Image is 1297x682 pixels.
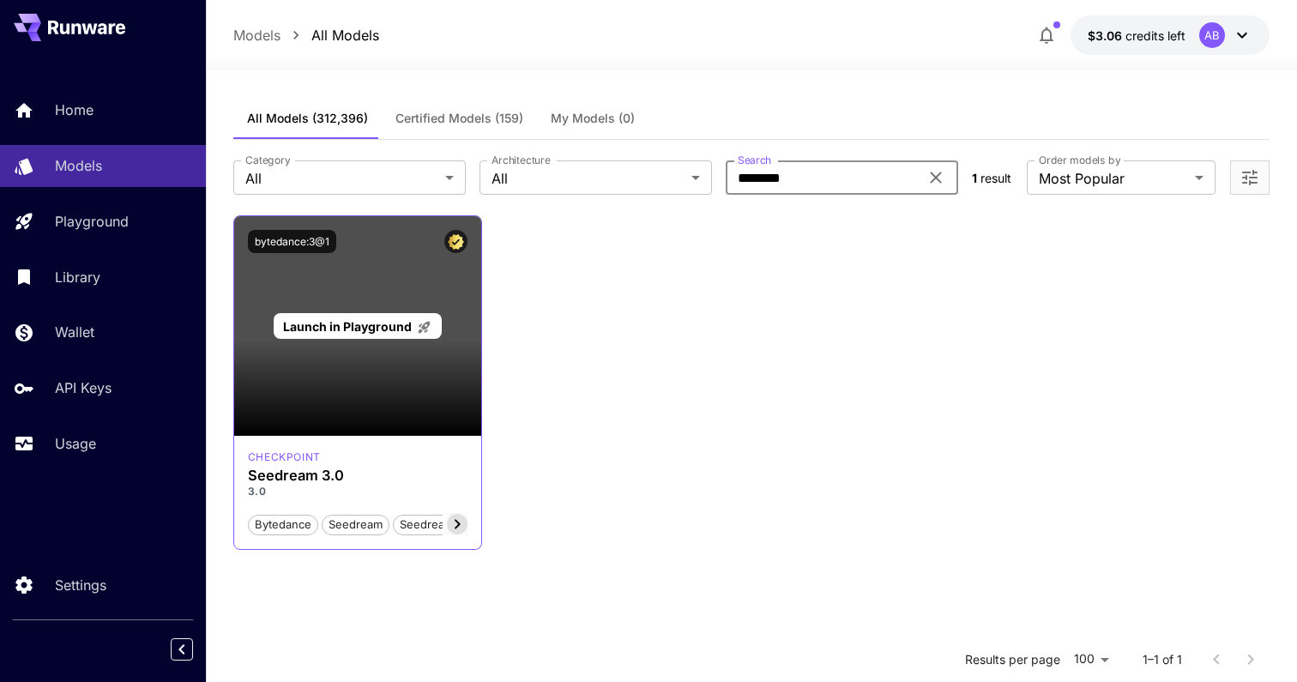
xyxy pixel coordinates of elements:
span: Seedream 3.0 [394,516,480,534]
span: All [245,168,438,189]
p: Settings [55,575,106,595]
button: Open more filters [1240,167,1260,189]
p: 3.0 [248,484,468,499]
label: Search [738,153,771,167]
div: $3.06409 [1088,27,1185,45]
button: Seedream 3.0 [393,513,481,535]
button: Certified Model – Vetted for best performance and includes a commercial license. [444,230,468,253]
a: Models [233,25,281,45]
span: $3.06 [1088,28,1125,43]
a: Launch in Playground [274,313,441,340]
span: credits left [1125,28,1185,43]
button: Bytedance [248,513,318,535]
button: Seedream [322,513,389,535]
p: Usage [55,433,96,454]
label: Category [245,153,291,167]
span: Certified Models (159) [395,111,523,126]
span: Launch in Playground [283,319,412,334]
button: bytedance:3@1 [248,230,336,253]
p: Library [55,267,100,287]
h3: Seedream 3.0 [248,468,468,484]
label: Architecture [492,153,550,167]
p: API Keys [55,377,112,398]
span: Seedream [323,516,389,534]
p: Wallet [55,322,94,342]
div: Collapse sidebar [184,634,206,665]
p: Results per page [965,651,1060,668]
nav: breadcrumb [233,25,379,45]
p: checkpoint [248,450,321,465]
div: 100 [1067,647,1115,672]
label: Order models by [1039,153,1120,167]
div: seedream3 [248,450,321,465]
span: 1 [972,171,977,185]
a: All Models [311,25,379,45]
p: Playground [55,211,129,232]
span: result [980,171,1011,185]
span: Bytedance [249,516,317,534]
p: 1–1 of 1 [1143,651,1182,668]
p: Home [55,100,94,120]
span: My Models (0) [551,111,635,126]
button: $3.06409AB [1071,15,1270,55]
span: All [492,168,685,189]
div: AB [1199,22,1225,48]
button: Collapse sidebar [171,638,193,661]
p: Models [55,155,102,176]
span: Most Popular [1039,168,1188,189]
span: All Models (312,396) [247,111,368,126]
